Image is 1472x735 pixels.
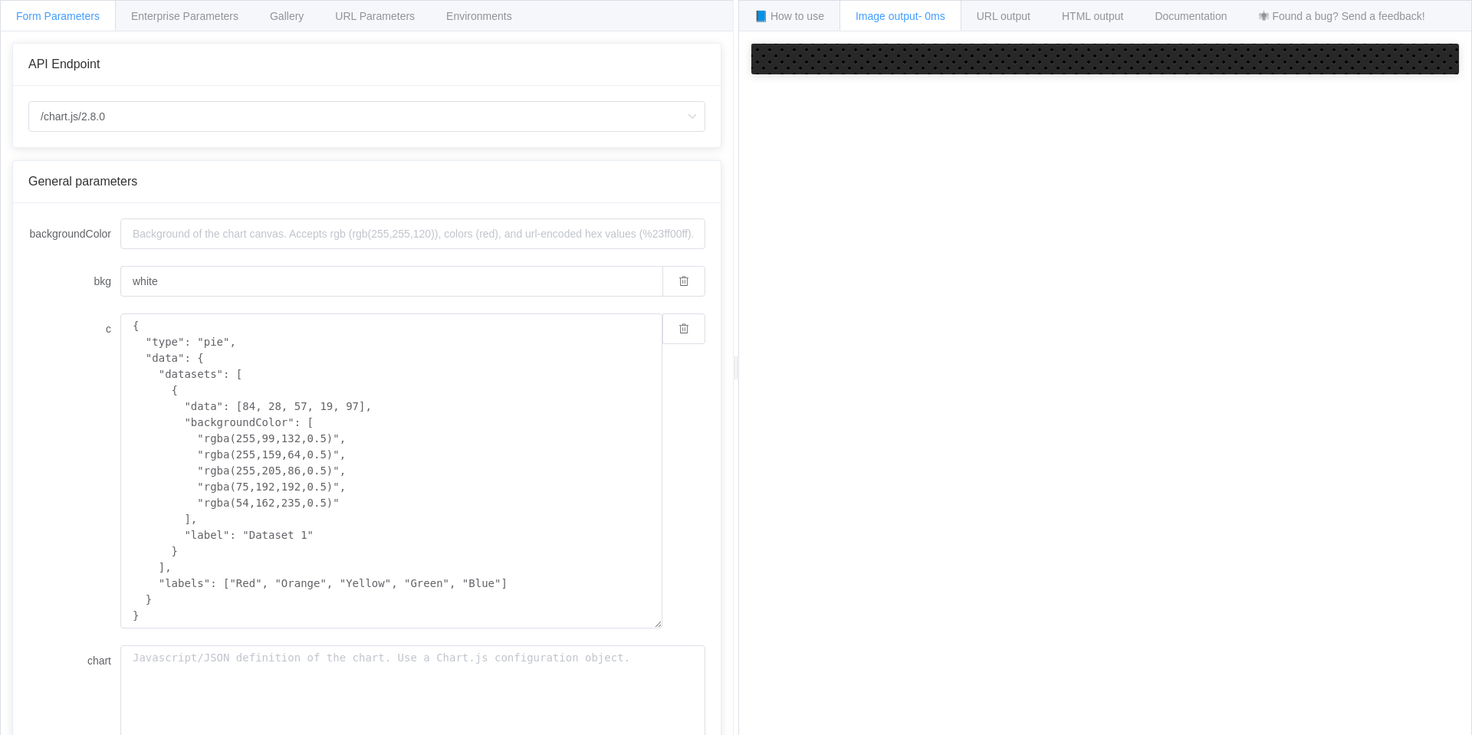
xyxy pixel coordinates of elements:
label: c [28,313,120,344]
span: 🕷 Found a bug? Send a feedback! [1259,10,1425,22]
span: Gallery [270,10,304,22]
span: General parameters [28,175,137,188]
span: 📘 How to use [754,10,824,22]
input: Select [28,101,705,132]
span: Documentation [1155,10,1227,22]
span: - 0ms [918,10,945,22]
span: HTML output [1062,10,1123,22]
label: bkg [28,266,120,297]
span: Form Parameters [16,10,100,22]
input: Background of the chart canvas. Accepts rgb (rgb(255,255,120)), colors (red), and url-encoded hex... [120,266,662,297]
input: Background of the chart canvas. Accepts rgb (rgb(255,255,120)), colors (red), and url-encoded hex... [120,218,705,249]
span: API Endpoint [28,57,100,71]
label: backgroundColor [28,218,120,249]
span: URL Parameters [335,10,415,22]
span: URL output [977,10,1030,22]
span: Environments [446,10,512,22]
span: Enterprise Parameters [131,10,238,22]
label: chart [28,645,120,676]
span: Image output [856,10,945,22]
